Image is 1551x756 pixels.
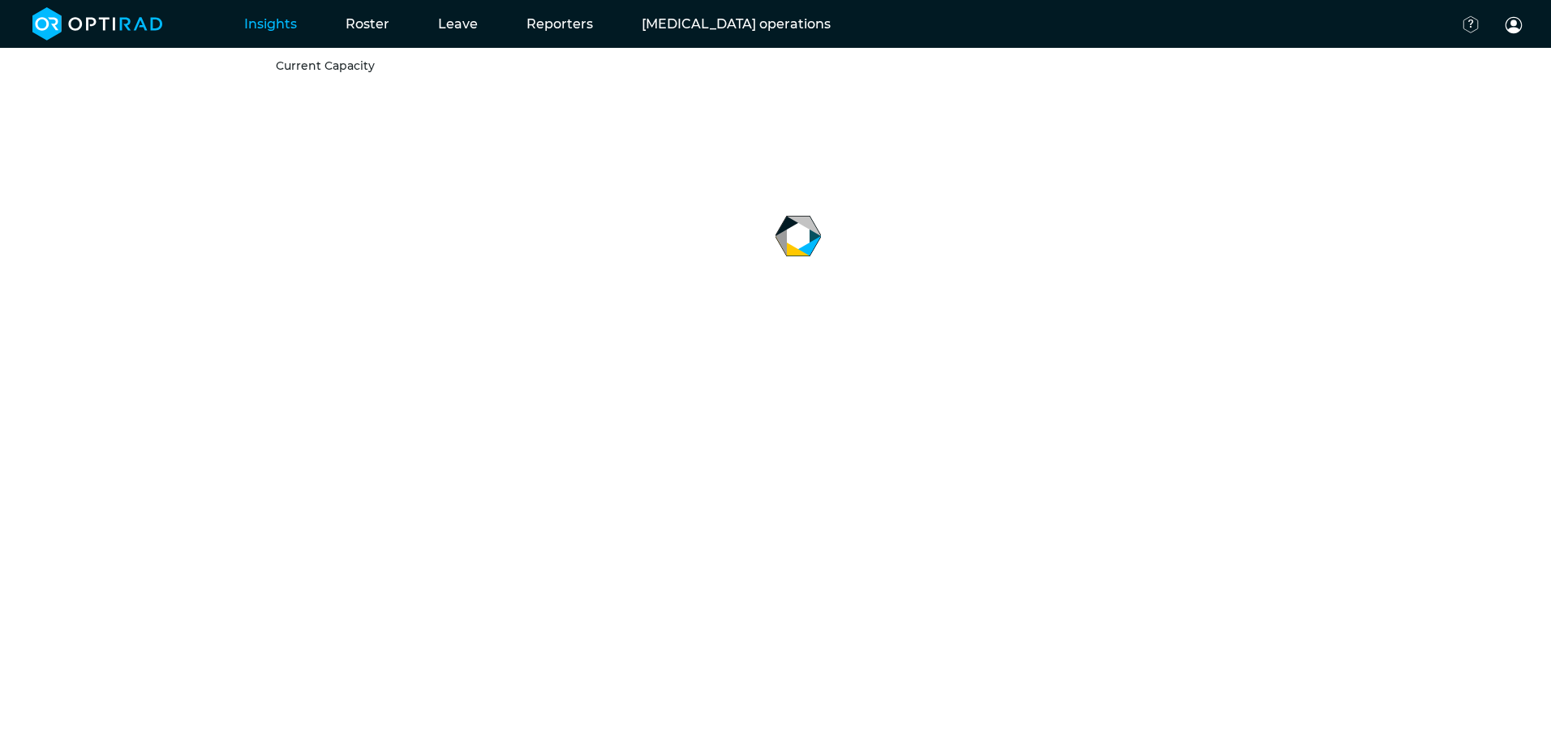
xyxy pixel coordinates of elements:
[276,58,375,73] a: Current Capacity
[32,7,163,41] img: brand-opti-rad-logos-blue-and-white-d2f68631ba2948856bd03f2d395fb146ddc8fb01b4b6e9315ea85fa773367...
